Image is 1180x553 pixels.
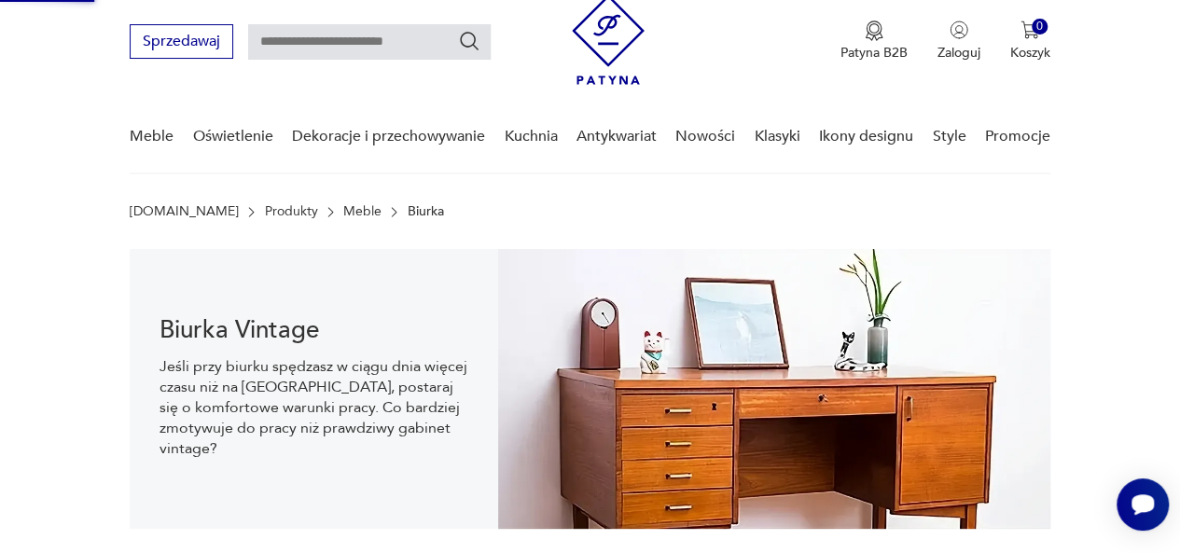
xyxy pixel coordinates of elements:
a: Promocje [985,101,1050,173]
button: Szukaj [458,30,480,52]
p: Zaloguj [937,44,980,62]
button: Zaloguj [937,21,980,62]
a: Ikona medaluPatyna B2B [840,21,908,62]
p: Biurka [408,204,444,219]
a: Style [932,101,965,173]
a: Nowości [675,101,735,173]
a: Oświetlenie [193,101,273,173]
button: Sprzedawaj [130,24,233,59]
p: Jeśli przy biurku spędzasz w ciągu dnia więcej czasu niż na [GEOGRAPHIC_DATA], postaraj się o kom... [160,356,468,459]
h1: Biurka Vintage [160,319,468,341]
a: Kuchnia [504,101,557,173]
img: Ikonka użytkownika [950,21,968,39]
a: Meble [130,101,174,173]
button: Patyna B2B [840,21,908,62]
p: Patyna B2B [840,44,908,62]
a: Klasyki [755,101,800,173]
a: Dekoracje i przechowywanie [292,101,485,173]
img: 217794b411677fc89fd9d93ef6550404.webp [498,249,1050,529]
iframe: Smartsupp widget button [1117,478,1169,531]
button: 0Koszyk [1010,21,1050,62]
img: Ikona koszyka [1020,21,1039,39]
a: Antykwariat [576,101,657,173]
a: Meble [343,204,382,219]
p: Koszyk [1010,44,1050,62]
a: [DOMAIN_NAME] [130,204,239,219]
img: Ikona medalu [865,21,883,41]
div: 0 [1032,19,1048,35]
a: Ikony designu [819,101,913,173]
a: Sprzedawaj [130,36,233,49]
a: Produkty [265,204,318,219]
